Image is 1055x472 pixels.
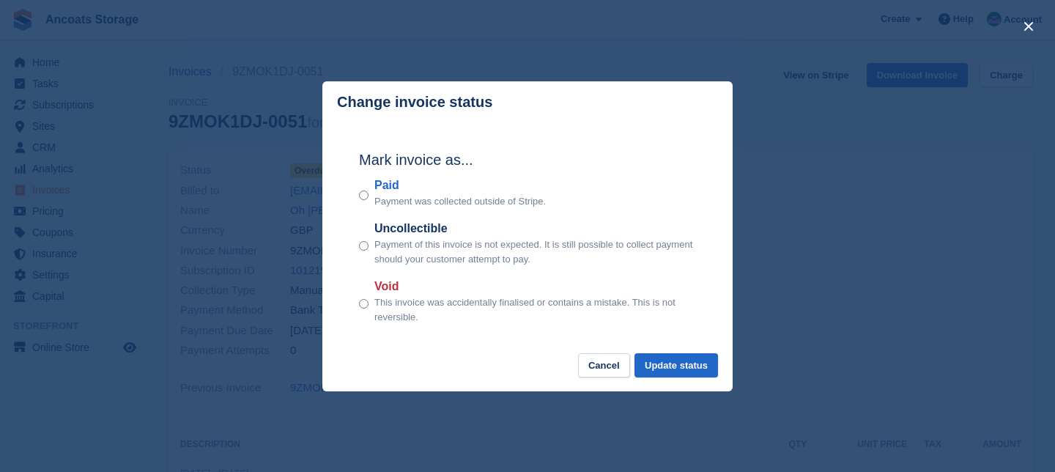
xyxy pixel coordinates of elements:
[374,177,546,194] label: Paid
[337,94,492,111] p: Change invoice status
[374,220,696,237] label: Uncollectible
[1017,15,1040,38] button: close
[374,278,696,295] label: Void
[374,295,696,324] p: This invoice was accidentally finalised or contains a mistake. This is not reversible.
[374,194,546,209] p: Payment was collected outside of Stripe.
[578,353,630,377] button: Cancel
[374,237,696,266] p: Payment of this invoice is not expected. It is still possible to collect payment should your cust...
[359,149,696,171] h2: Mark invoice as...
[634,353,718,377] button: Update status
